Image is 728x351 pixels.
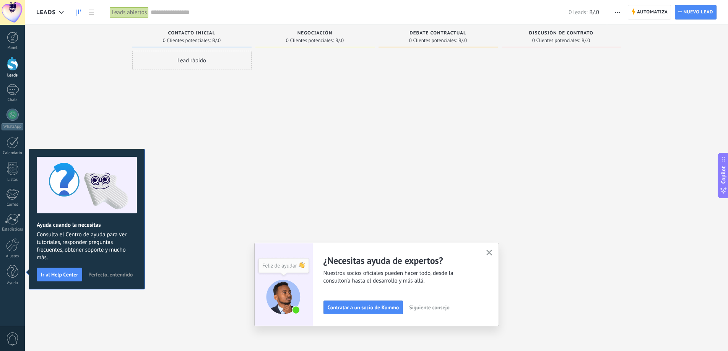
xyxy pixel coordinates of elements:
[36,9,56,16] span: Leads
[529,31,593,36] span: Discusión de contrato
[569,9,587,16] span: 0 leads:
[2,281,24,286] div: Ayuda
[163,38,211,43] span: 0 Clientes potenciales:
[88,272,133,277] span: Perfecto, entendido
[409,38,457,43] span: 0 Clientes potenciales:
[720,166,727,184] span: Copilot
[2,227,24,232] div: Estadísticas
[2,177,24,182] div: Listas
[286,38,334,43] span: 0 Clientes potenciales:
[2,254,24,259] div: Ajustes
[675,5,717,19] a: Nuevo lead
[110,7,149,18] div: Leads abiertos
[612,5,623,19] button: Más
[582,38,590,43] span: B/.0
[212,38,221,43] span: B/.0
[297,31,333,36] span: Negociación
[2,73,24,78] div: Leads
[335,38,344,43] span: B/.0
[132,51,252,70] div: Lead rápido
[382,31,494,37] div: Debate contractual
[406,302,453,313] button: Siguiente consejo
[409,31,466,36] span: Debate contractual
[85,5,98,20] a: Lista
[637,5,668,19] span: Automatiza
[683,5,713,19] span: Nuevo lead
[85,269,136,280] button: Perfecto, entendido
[37,268,82,281] button: Ir al Help Center
[136,31,248,37] div: Contacto inicial
[41,272,78,277] span: Ir al Help Center
[2,123,23,130] div: WhatsApp
[2,45,24,50] div: Panel
[323,301,403,314] button: Contratar a un socio de Kommo
[505,31,617,37] div: Discusión de contrato
[323,270,477,285] span: Nuestros socios oficiales pueden hacer todo, desde la consultoría hasta el desarrollo y más allá.
[72,5,85,20] a: Leads
[259,31,371,37] div: Negociación
[532,38,580,43] span: 0 Clientes potenciales:
[628,5,671,19] a: Automatiza
[409,305,449,310] span: Siguiente consejo
[2,97,24,102] div: Chats
[323,255,477,266] h2: ¿Necesitas ayuda de expertos?
[2,202,24,207] div: Correo
[37,221,137,229] h2: Ayuda cuando la necesitas
[168,31,216,36] span: Contacto inicial
[589,9,599,16] span: B/.0
[2,151,24,156] div: Calendario
[328,305,399,310] span: Contratar a un socio de Kommo
[37,231,137,262] span: Consulta el Centro de ayuda para ver tutoriales, responder preguntas frecuentes, obtener soporte ...
[458,38,467,43] span: B/.0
